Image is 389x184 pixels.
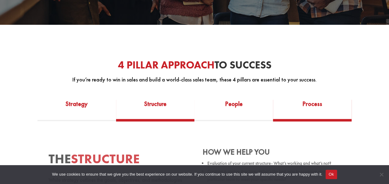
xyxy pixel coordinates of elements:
h2: To Success [39,60,350,73]
span: Structure [71,150,140,167]
span: We use cookies to ensure that we give you the best experience on our website. If you continue to ... [52,171,322,177]
h3: The [49,152,186,169]
span: Evaluation of your current structure- What’s working and what’s not? [207,160,331,166]
h4: HOW WE HELP YOU [202,148,340,159]
button: Ok [326,170,337,179]
a: People [194,97,273,119]
a: Structure [116,97,195,119]
a: Process [273,97,352,119]
span: 4 Pillar Approach [118,58,214,72]
span: If you’re ready to win in sales and build a world-class sales team, these 4 pillars are essential... [72,76,317,83]
a: Strategy [37,97,116,119]
span: No [378,171,384,177]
